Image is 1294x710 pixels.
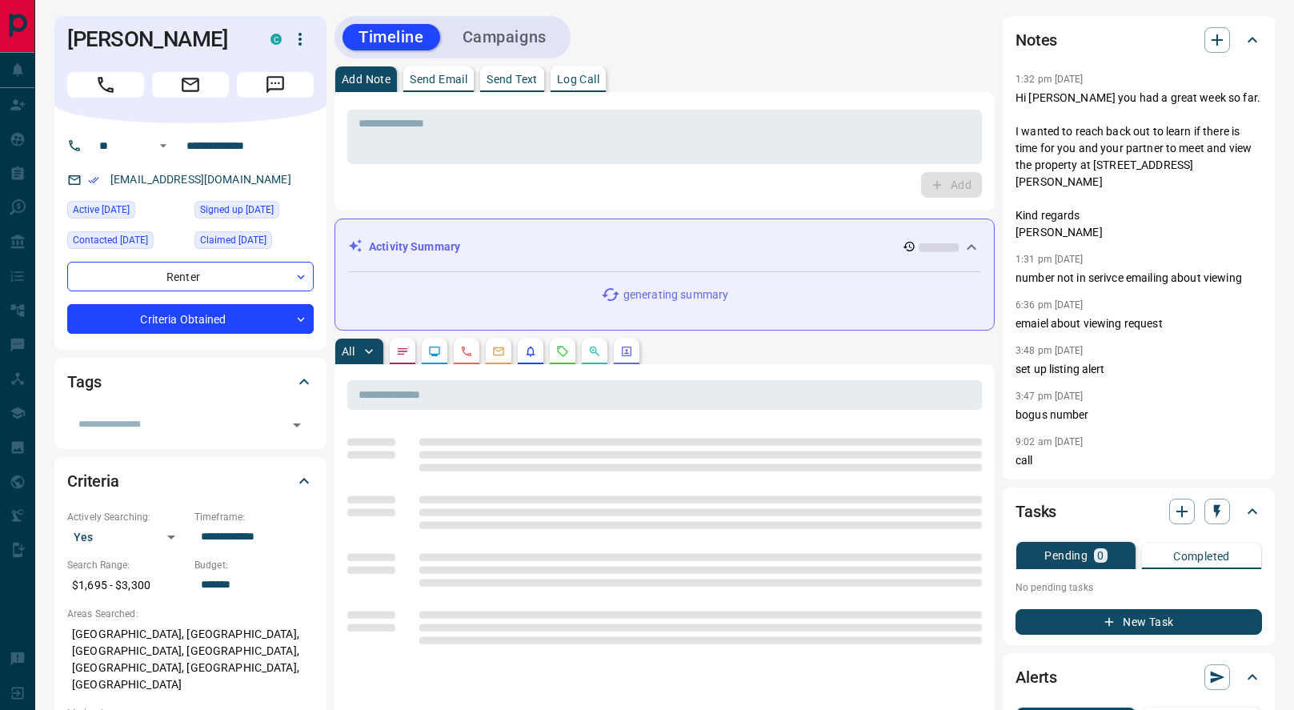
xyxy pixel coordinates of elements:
[1016,391,1084,402] p: 3:47 pm [DATE]
[67,26,246,52] h1: [PERSON_NAME]
[1016,90,1262,241] p: Hi [PERSON_NAME] you had a great week so far. I wanted to reach back out to learn if there is tim...
[1016,499,1056,524] h2: Tasks
[410,74,467,85] p: Send Email
[73,232,148,248] span: Contacted [DATE]
[270,34,282,45] div: condos.ca
[1016,361,1262,378] p: set up listing alert
[1097,550,1104,561] p: 0
[396,345,409,358] svg: Notes
[557,74,599,85] p: Log Call
[67,72,144,98] span: Call
[1044,550,1088,561] p: Pending
[194,231,314,254] div: Thu Jul 24 2025
[620,345,633,358] svg: Agent Actions
[1016,315,1262,332] p: emaiel about viewing request
[1016,345,1084,356] p: 3:48 pm [DATE]
[67,607,314,621] p: Areas Searched:
[154,136,173,155] button: Open
[588,345,601,358] svg: Opportunities
[343,24,440,50] button: Timeline
[1016,270,1262,287] p: number not in serivce emailing about viewing
[200,202,274,218] span: Signed up [DATE]
[194,558,314,572] p: Budget:
[492,345,505,358] svg: Emails
[67,369,101,395] h2: Tags
[1016,609,1262,635] button: New Task
[1016,436,1084,447] p: 9:02 am [DATE]
[369,239,460,255] p: Activity Summary
[67,363,314,401] div: Tags
[1016,492,1262,531] div: Tasks
[194,201,314,223] div: Sat Jun 14 2025
[487,74,538,85] p: Send Text
[67,462,314,500] div: Criteria
[73,202,130,218] span: Active [DATE]
[67,621,314,698] p: [GEOGRAPHIC_DATA], [GEOGRAPHIC_DATA], [GEOGRAPHIC_DATA], [GEOGRAPHIC_DATA], [GEOGRAPHIC_DATA], [G...
[1016,254,1084,265] p: 1:31 pm [DATE]
[67,558,186,572] p: Search Range:
[286,414,308,436] button: Open
[67,524,186,550] div: Yes
[67,572,186,599] p: $1,695 - $3,300
[1016,576,1262,600] p: No pending tasks
[348,232,981,262] div: Activity Summary
[1016,664,1057,690] h2: Alerts
[1016,407,1262,423] p: bogus number
[342,346,355,357] p: All
[194,510,314,524] p: Timeframe:
[67,201,186,223] div: Thu Sep 11 2025
[237,72,314,98] span: Message
[67,304,314,334] div: Criteria Obtained
[152,72,229,98] span: Email
[1016,27,1057,53] h2: Notes
[524,345,537,358] svg: Listing Alerts
[67,468,119,494] h2: Criteria
[342,74,391,85] p: Add Note
[1016,452,1262,469] p: call
[1016,21,1262,59] div: Notes
[623,287,728,303] p: generating summary
[460,345,473,358] svg: Calls
[200,232,266,248] span: Claimed [DATE]
[88,174,99,186] svg: Email Verified
[1173,551,1230,562] p: Completed
[67,231,186,254] div: Tue Jul 22 2025
[67,262,314,291] div: Renter
[1016,299,1084,311] p: 6:36 pm [DATE]
[447,24,563,50] button: Campaigns
[556,345,569,358] svg: Requests
[1016,74,1084,85] p: 1:32 pm [DATE]
[428,345,441,358] svg: Lead Browsing Activity
[1016,658,1262,696] div: Alerts
[67,510,186,524] p: Actively Searching:
[110,173,291,186] a: [EMAIL_ADDRESS][DOMAIN_NAME]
